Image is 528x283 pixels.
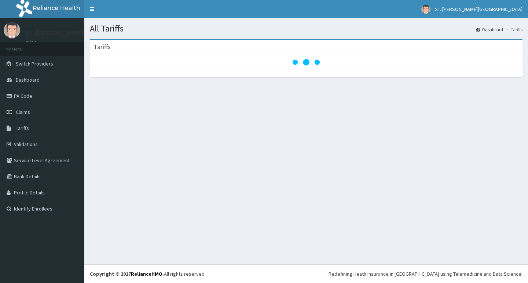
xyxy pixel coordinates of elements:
[421,5,430,14] img: User Image
[16,125,29,131] span: Tariffs
[16,60,53,67] span: Switch Providers
[291,48,321,77] svg: audio-loading
[93,44,111,50] h3: Tariffs
[16,77,40,83] span: Dashboard
[476,26,503,33] a: Dashboard
[26,40,43,45] a: Online
[26,30,144,36] p: ST. [PERSON_NAME][GEOGRAPHIC_DATA]
[504,26,522,33] li: Tariffs
[329,270,522,278] div: Redefining Heath Insurance in [GEOGRAPHIC_DATA] using Telemedicine and Data Science!
[90,271,164,277] strong: Copyright © 2017 .
[84,264,528,283] footer: All rights reserved.
[4,22,20,38] img: User Image
[90,24,522,33] h1: All Tariffs
[16,109,30,115] span: Claims
[131,271,162,277] a: RelianceHMO
[435,6,522,12] span: ST. [PERSON_NAME][GEOGRAPHIC_DATA]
